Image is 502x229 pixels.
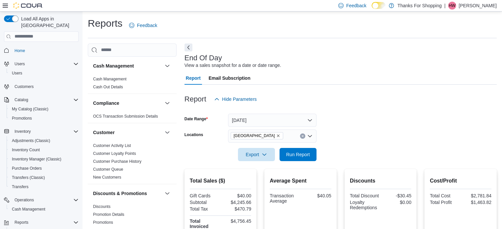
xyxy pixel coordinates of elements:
[212,93,259,106] button: Hide Parameters
[184,62,281,69] div: View a sales snapshot for a date or date range.
[276,134,280,138] button: Remove Harbour Landing from selection in this group
[222,218,251,224] div: $4,756.45
[222,200,251,205] div: $4,245.66
[15,61,25,67] span: Users
[9,205,48,213] a: Cash Management
[7,114,81,123] button: Promotions
[448,2,456,10] div: Hannah Waugh
[382,200,411,205] div: $0.00
[9,174,48,182] a: Transfers (Classic)
[93,77,126,81] a: Cash Management
[430,177,491,185] h2: Cost/Profit
[372,2,385,9] input: Dark Mode
[93,151,136,156] a: Customer Loyalty Points
[12,47,28,55] a: Home
[231,132,283,139] span: Harbour Landing
[93,114,158,119] a: OCS Transaction Submission Details
[7,205,81,214] button: Cash Management
[9,105,51,113] a: My Catalog (Classic)
[1,82,81,91] button: Customers
[7,155,81,164] button: Inventory Manager (Classic)
[302,193,331,198] div: $40.05
[9,155,64,163] a: Inventory Manager (Classic)
[12,138,50,143] span: Adjustments (Classic)
[1,59,81,69] button: Users
[88,203,177,229] div: Discounts & Promotions
[93,190,147,197] h3: Discounts & Promotions
[93,84,123,90] span: Cash Out Details
[7,69,81,78] button: Users
[190,200,219,205] div: Subtotal
[12,96,31,104] button: Catalog
[350,193,379,198] div: Total Discount
[93,100,162,106] button: Compliance
[12,60,79,68] span: Users
[12,82,79,91] span: Customers
[1,127,81,136] button: Inventory
[93,159,142,164] a: Customer Purchase History
[382,193,411,198] div: -$30.45
[7,182,81,191] button: Transfers
[9,155,79,163] span: Inventory Manager (Classic)
[12,116,32,121] span: Promotions
[9,174,79,182] span: Transfers (Classic)
[163,62,171,70] button: Cash Management
[12,128,79,135] span: Inventory
[9,183,31,191] a: Transfers
[209,72,251,85] span: Email Subscription
[9,164,45,172] a: Purchase Orders
[444,2,446,10] p: |
[9,137,79,145] span: Adjustments (Classic)
[93,167,123,172] a: Customer Queue
[9,114,79,122] span: Promotions
[9,183,79,191] span: Transfers
[350,200,379,210] div: Loyalty Redemptions
[190,193,219,198] div: Gift Cards
[9,105,79,113] span: My Catalog (Classic)
[1,46,81,55] button: Home
[12,196,37,204] button: Operations
[9,146,43,154] a: Inventory Count
[9,114,35,122] a: Promotions
[93,151,136,156] span: Customer Loyalty Points
[270,177,331,185] h2: Average Spent
[13,2,43,9] img: Cova
[88,75,177,94] div: Cash Management
[15,97,28,102] span: Catalog
[270,193,299,204] div: Transaction Average
[15,129,31,134] span: Inventory
[93,129,115,136] h3: Customer
[93,204,111,209] span: Discounts
[300,133,305,139] button: Clear input
[12,46,79,55] span: Home
[7,136,81,145] button: Adjustments (Classic)
[238,148,275,161] button: Export
[93,220,113,225] a: Promotions
[93,143,131,148] span: Customer Activity List
[430,200,459,205] div: Total Profit
[88,17,122,30] h1: Reports
[242,148,271,161] span: Export
[93,212,124,217] a: Promotion Details
[184,95,206,103] h3: Report
[12,218,31,226] button: Reports
[397,2,442,10] p: Thanks For Shopping
[12,128,33,135] button: Inventory
[93,175,121,180] span: New Customers
[184,116,208,122] label: Date Range
[126,19,160,32] a: Feedback
[93,143,131,148] a: Customer Activity List
[93,190,162,197] button: Discounts & Promotions
[93,129,162,136] button: Customer
[462,200,491,205] div: $1,463.82
[12,96,79,104] span: Catalog
[9,137,53,145] a: Adjustments (Classic)
[184,43,192,51] button: Next
[7,173,81,182] button: Transfers (Classic)
[459,2,497,10] p: [PERSON_NAME]
[12,175,45,180] span: Transfers (Classic)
